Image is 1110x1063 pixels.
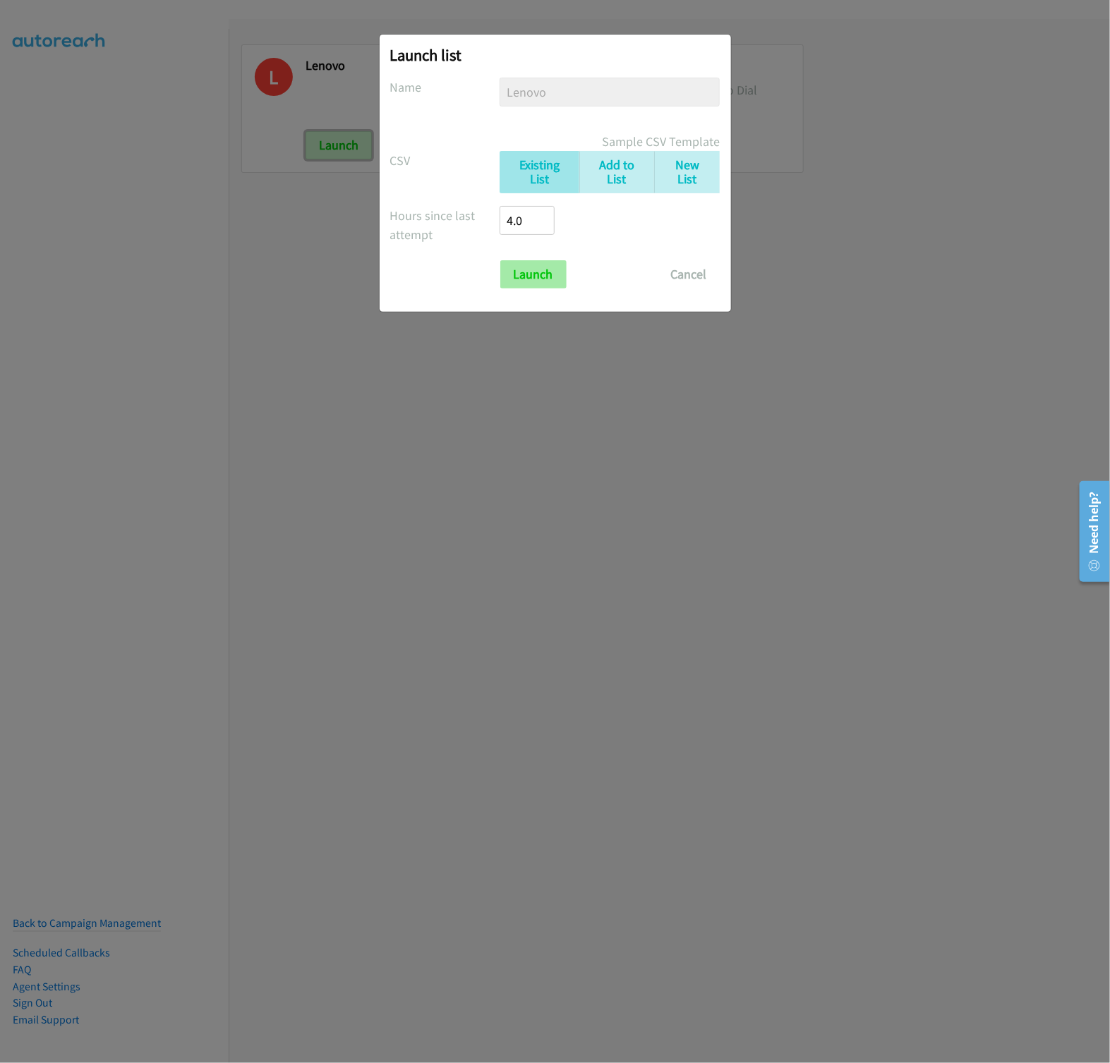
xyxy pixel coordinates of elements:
[390,151,500,170] label: CSV
[500,151,579,194] a: Existing List
[658,260,720,288] button: Cancel
[500,260,567,288] input: Launch
[1070,475,1110,588] iframe: Resource Center
[390,78,500,97] label: Name
[654,151,720,194] a: New List
[579,151,655,194] a: Add to List
[390,206,500,244] label: Hours since last attempt
[603,132,720,151] a: Sample CSV Template
[390,45,720,65] h2: Launch list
